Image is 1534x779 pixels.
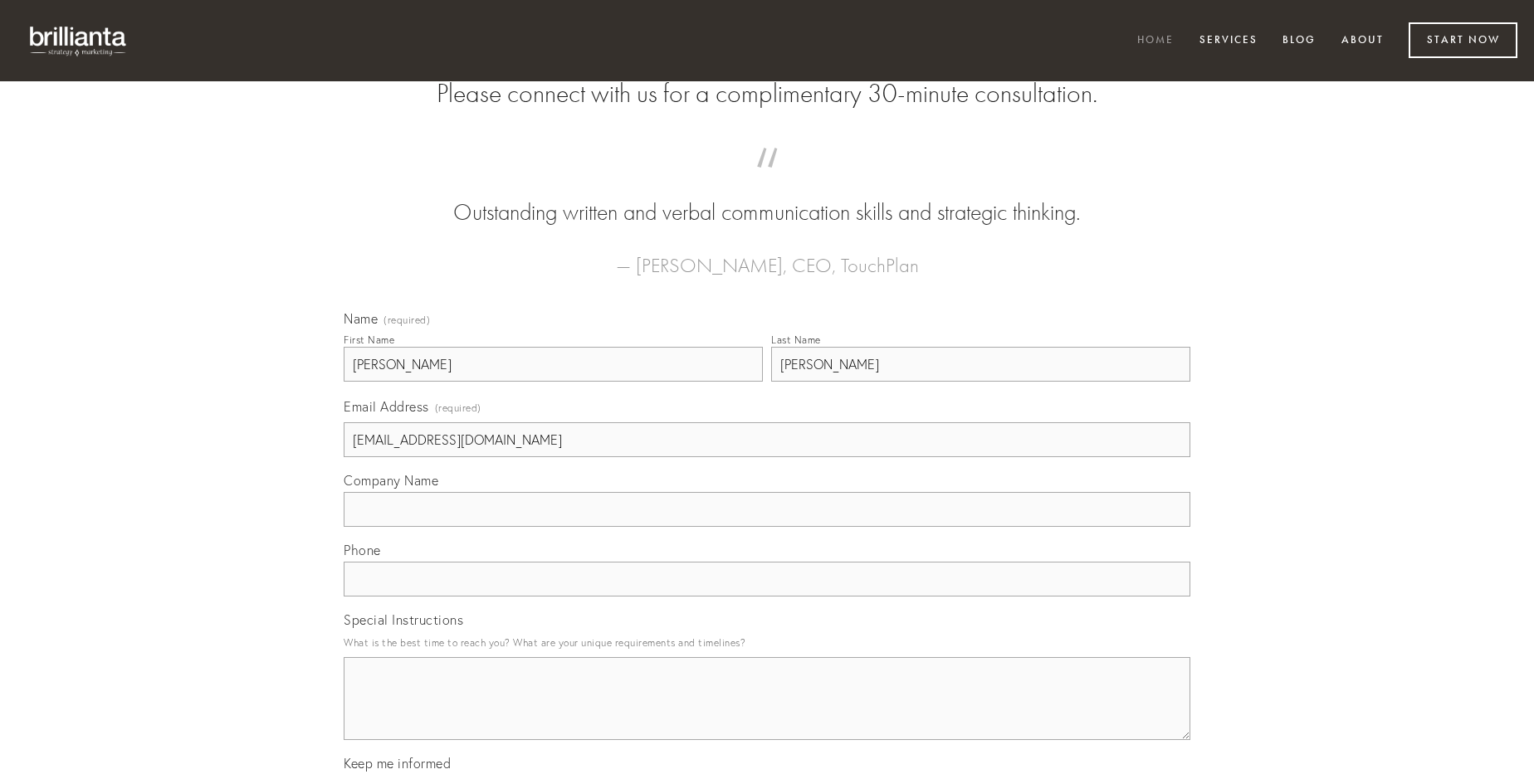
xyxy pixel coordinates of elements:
[1272,27,1326,55] a: Blog
[771,334,821,346] div: Last Name
[370,229,1164,282] figcaption: — [PERSON_NAME], CEO, TouchPlan
[1409,22,1517,58] a: Start Now
[383,315,430,325] span: (required)
[370,164,1164,229] blockquote: Outstanding written and verbal communication skills and strategic thinking.
[1331,27,1395,55] a: About
[344,755,451,772] span: Keep me informed
[17,17,141,65] img: brillianta - research, strategy, marketing
[344,472,438,489] span: Company Name
[344,398,429,415] span: Email Address
[1126,27,1185,55] a: Home
[344,78,1190,110] h2: Please connect with us for a complimentary 30-minute consultation.
[1189,27,1268,55] a: Services
[344,310,378,327] span: Name
[344,334,394,346] div: First Name
[344,631,1190,654] p: What is the best time to reach you? What are your unique requirements and timelines?
[344,611,463,628] span: Special Instructions
[370,164,1164,197] span: “
[344,542,381,558] span: Phone
[435,397,481,419] span: (required)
